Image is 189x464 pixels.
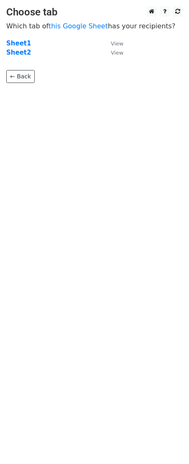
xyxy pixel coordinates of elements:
small: View [111,50,123,56]
small: View [111,40,123,47]
a: View [102,49,123,56]
a: View [102,40,123,47]
p: Which tab of has your recipients? [6,22,183,30]
a: ← Back [6,70,35,83]
a: Sheet2 [6,49,31,56]
h3: Choose tab [6,6,183,18]
a: Sheet1 [6,40,31,47]
a: this Google Sheet [49,22,108,30]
